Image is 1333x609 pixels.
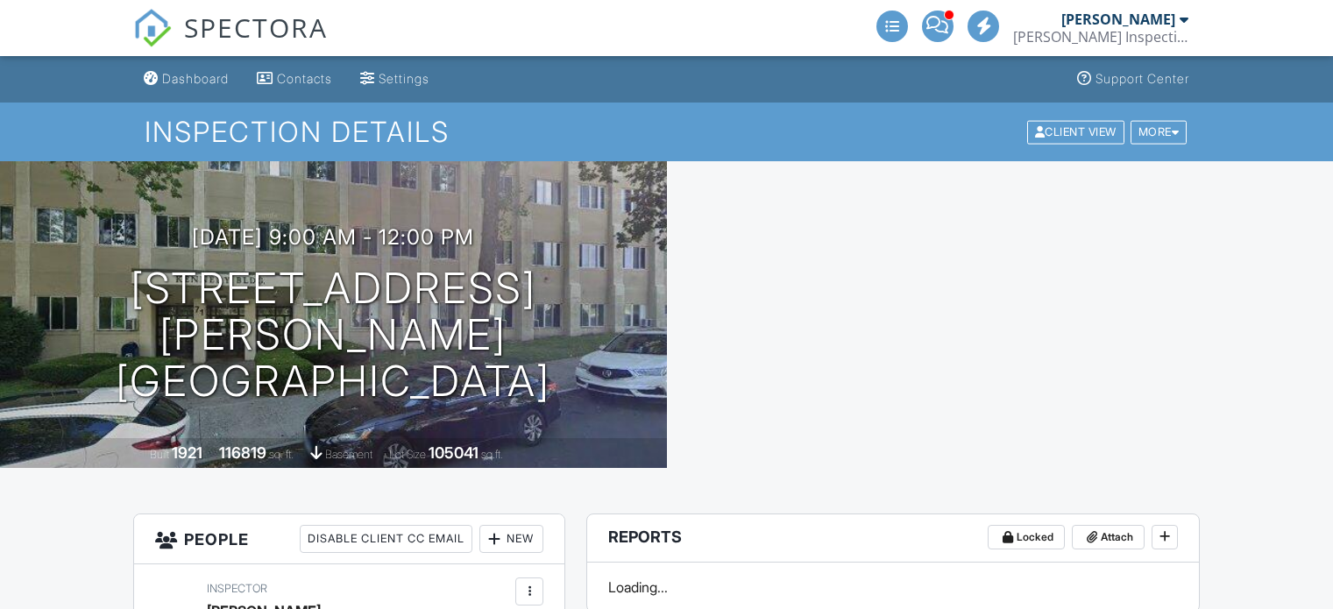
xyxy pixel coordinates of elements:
div: More [1131,120,1188,144]
a: Support Center [1070,63,1196,96]
div: Contacts [277,71,332,86]
div: Support Center [1095,71,1189,86]
span: sq.ft. [481,448,503,461]
a: Settings [353,63,436,96]
span: Inspector [207,582,267,595]
h3: People [134,514,564,564]
span: sq. ft. [269,448,294,461]
a: SPECTORA [133,24,328,60]
h3: [DATE] 9:00 am - 12:00 pm [192,225,474,249]
div: Settings [379,71,429,86]
h1: Inspection Details [145,117,1188,147]
div: [PERSON_NAME] [1061,11,1175,28]
div: 116819 [219,443,266,462]
span: basement [325,448,372,461]
img: The Best Home Inspection Software - Spectora [133,9,172,47]
h1: [STREET_ADDRESS][PERSON_NAME] [GEOGRAPHIC_DATA] [28,266,639,404]
div: Schaefer Inspection Service [1013,28,1188,46]
div: Disable Client CC Email [300,525,472,553]
a: Client View [1025,124,1129,138]
div: 1921 [172,443,202,462]
span: SPECTORA [184,9,328,46]
div: 105041 [429,443,479,462]
div: New [479,525,543,553]
span: Lot Size [389,448,426,461]
span: Built [150,448,169,461]
div: Client View [1027,120,1124,144]
div: Dashboard [162,71,229,86]
a: Contacts [250,63,339,96]
a: Dashboard [137,63,236,96]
